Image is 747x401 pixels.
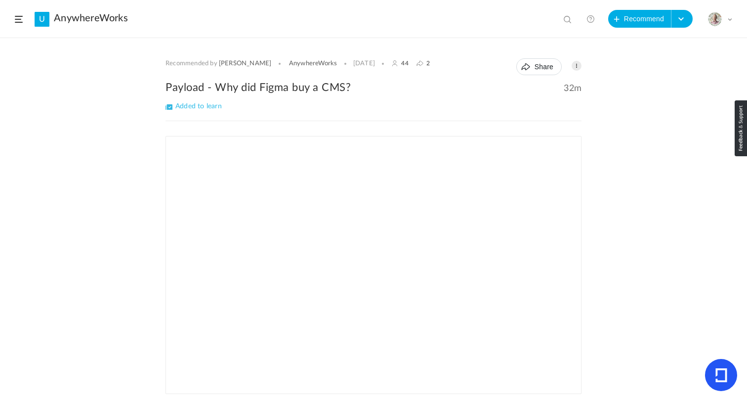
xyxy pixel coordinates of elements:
[166,80,581,95] h2: Payload - Why did Figma buy a CMS?
[54,12,128,24] a: AnywhereWorks
[708,12,722,26] img: julia-s-version-gybnm-profile-picture-frame-2024-template-16.png
[35,12,49,27] a: U
[426,60,430,67] span: 2
[289,60,337,68] a: AnywhereWorks
[564,83,581,94] span: 32m
[516,58,562,75] button: Share
[401,60,408,67] span: 44
[219,60,272,68] a: [PERSON_NAME]
[735,100,747,156] img: loop_feedback_btn.png
[535,63,553,71] span: Share
[166,136,581,394] iframe: YouTube video player
[353,60,375,68] div: [DATE]
[608,10,671,28] button: Recommend
[166,60,217,68] span: Recommended by
[166,103,222,110] span: Added to learn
